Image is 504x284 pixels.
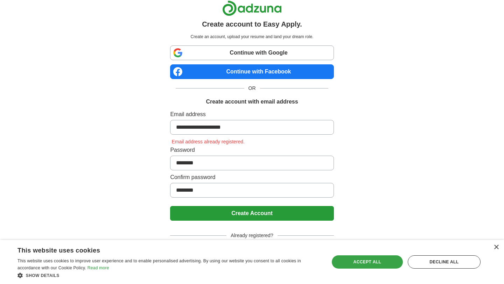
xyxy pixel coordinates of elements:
[170,45,334,60] a: Continue with Google
[222,0,282,16] img: Adzuna logo
[332,255,403,269] div: Accept all
[87,265,109,270] a: Read more, opens a new window
[170,146,334,154] label: Password
[202,19,302,29] h1: Create account to Easy Apply.
[26,273,59,278] span: Show details
[170,206,334,221] button: Create Account
[206,98,298,106] h1: Create account with email address
[17,272,320,279] div: Show details
[171,34,332,40] p: Create an account, upload your resume and land your dream role.
[226,232,277,239] span: Already registered?
[170,139,246,144] span: Email address already registered.
[244,85,260,92] span: OR
[17,244,303,255] div: This website uses cookies
[170,64,334,79] a: Continue with Facebook
[170,173,334,182] label: Confirm password
[493,245,499,250] div: Close
[170,110,334,119] label: Email address
[17,258,301,270] span: This website uses cookies to improve user experience and to enable personalised advertising. By u...
[408,255,481,269] div: Decline all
